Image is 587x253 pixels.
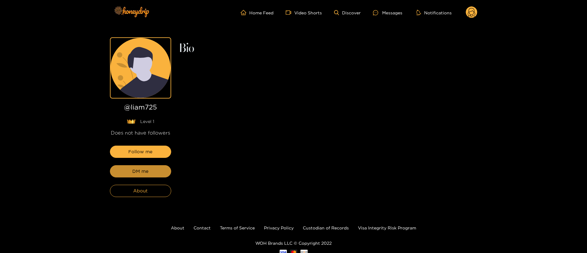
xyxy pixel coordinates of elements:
a: Video Shorts [286,10,322,15]
a: Home Feed [241,10,273,15]
a: About [171,225,184,230]
img: lavel grade [127,119,136,124]
button: Follow me [110,146,171,158]
h2: Bio [179,43,477,54]
span: Follow me [128,148,152,155]
button: About [110,185,171,197]
a: Privacy Policy [264,225,294,230]
a: Custodian of Records [303,225,349,230]
span: About [133,187,148,195]
span: Level 1 [140,118,154,125]
button: Notifications [415,9,453,16]
a: Terms of Service [220,225,255,230]
a: Contact [194,225,211,230]
a: Discover [334,10,361,15]
h1: @ liam725 [110,103,171,113]
span: video-camera [286,10,294,15]
span: DM me [132,168,149,175]
span: home [241,10,249,15]
button: DM me [110,165,171,177]
div: Messages [373,9,402,16]
a: Visa Integrity Risk Program [358,225,416,230]
div: Does not have followers [110,129,171,136]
